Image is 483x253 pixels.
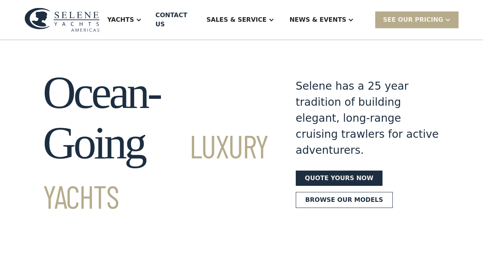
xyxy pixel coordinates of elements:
a: Quote yours now [296,171,383,186]
div: SEE Our Pricing [383,15,443,24]
img: logo [24,8,100,32]
div: News & EVENTS [290,15,347,24]
div: Yachts [100,5,149,35]
div: Contact US [156,11,193,29]
div: Yachts [107,15,134,24]
div: Sales & Service [206,15,266,24]
span: Luxury Yachts [43,126,268,215]
h1: Ocean-Going [43,68,268,219]
div: Sales & Service [199,5,282,35]
div: News & EVENTS [282,5,362,35]
div: SEE Our Pricing [375,11,459,28]
a: Browse our models [296,192,393,208]
div: Selene has a 25 year tradition of building elegant, long-range cruising trawlers for active adven... [296,78,440,158]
